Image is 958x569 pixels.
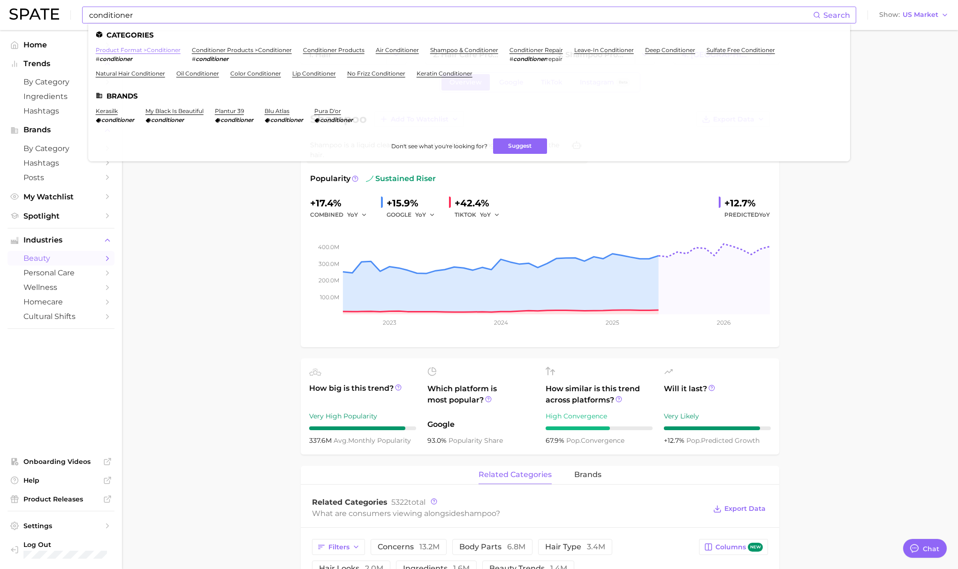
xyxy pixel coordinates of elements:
span: Product Releases [23,495,99,503]
button: ShowUS Market [877,9,951,21]
span: 5322 [391,498,408,507]
a: homecare [8,295,114,309]
span: 6.8m [507,542,525,551]
span: predicted growth [686,436,760,445]
span: Hashtags [23,159,99,167]
span: Log Out [23,540,109,549]
span: convergence [566,436,624,445]
span: Posts [23,173,99,182]
abbr: average [334,436,348,445]
em: conditioner [196,55,228,62]
span: # [192,55,196,62]
span: new [748,543,763,552]
a: Hashtags [8,156,114,170]
div: What are consumers viewing alongside ? [312,507,706,520]
button: YoY [480,209,500,220]
span: Spotlight [23,212,99,220]
span: Ingredients [23,92,99,101]
span: by Category [23,77,99,86]
div: TIKTOK [455,209,506,220]
span: repair [546,55,563,62]
span: My Watchlist [23,192,99,201]
button: Filters [312,539,365,555]
abbr: popularity index [566,436,581,445]
button: YoY [415,209,435,220]
span: concerns [378,543,440,551]
span: Home [23,40,99,49]
span: brands [574,470,601,479]
a: Home [8,38,114,52]
span: YoY [415,211,426,219]
span: Don't see what you're looking for? [391,143,487,150]
span: Export Data [724,505,766,513]
span: How big is this trend? [309,383,416,406]
a: Ingredients [8,89,114,104]
a: leave-in conditioner [574,46,634,53]
a: by Category [8,75,114,89]
span: shampoo [461,509,496,518]
a: shampoo & conditioner [430,46,498,53]
a: color conditioner [230,70,281,77]
div: GOOGLE [387,209,441,220]
button: Industries [8,233,114,247]
div: +42.4% [455,196,506,211]
span: body parts [459,543,525,551]
span: homecare [23,297,99,306]
div: +15.9% [387,196,441,211]
a: Onboarding Videos [8,455,114,469]
span: beauty [23,254,99,263]
button: Suggest [493,138,547,154]
div: High Convergence [546,410,653,422]
span: Popularity [310,173,350,184]
span: YoY [347,211,358,219]
span: related categories [479,470,552,479]
abbr: popularity index [686,436,701,445]
a: My Watchlist [8,190,114,204]
span: Predicted [724,209,770,220]
em: conditioner [320,116,353,123]
span: Columns [715,543,763,552]
em: conditioner [101,116,134,123]
span: Settings [23,522,99,530]
span: wellness [23,283,99,292]
span: +12.7% [664,436,686,445]
span: Trends [23,60,99,68]
span: popularity share [449,436,503,445]
span: Onboarding Videos [23,457,99,466]
span: # [96,55,99,62]
a: pura d'or [314,107,341,114]
tspan: 2026 [717,319,730,326]
tspan: 2023 [383,319,396,326]
span: personal care [23,268,99,277]
a: Help [8,473,114,487]
button: Columnsnew [699,539,768,555]
div: 9 / 10 [309,426,416,430]
img: SPATE [9,8,59,20]
span: YoY [759,211,770,218]
a: sulfate free conditioner [707,46,775,53]
input: Search here for a brand, industry, or ingredient [88,7,813,23]
span: hair type [545,543,605,551]
a: plantur 39 [215,107,244,114]
a: Hashtags [8,104,114,118]
a: no frizz conditioner [347,70,405,77]
span: Brands [23,126,99,134]
a: Settings [8,519,114,533]
span: by Category [23,144,99,153]
em: conditioner [99,55,132,62]
a: Log out. Currently logged in with e-mail leon@palladiobeauty.com. [8,538,114,561]
span: # [509,55,513,62]
a: Spotlight [8,209,114,223]
a: keratin conditioner [417,70,472,77]
span: 67.9% [546,436,566,445]
a: conditioner products [303,46,365,53]
span: Will it last? [664,383,771,406]
span: Help [23,476,99,485]
a: oil conditioner [176,70,219,77]
span: Filters [328,543,350,551]
a: air conditioner [376,46,419,53]
span: cultural shifts [23,312,99,321]
span: total [391,498,426,507]
span: Hashtags [23,106,99,115]
span: YoY [480,211,491,219]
